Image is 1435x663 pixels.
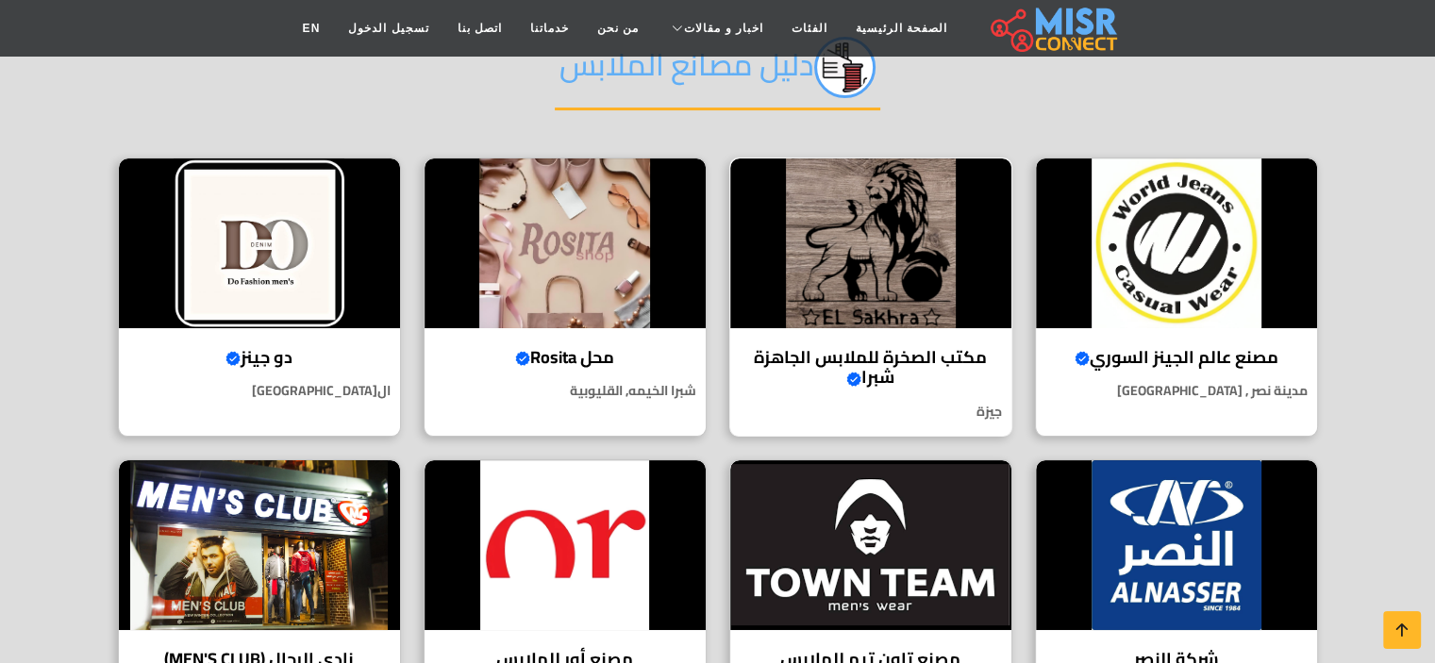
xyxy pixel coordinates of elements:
[515,351,530,366] svg: Verified account
[225,351,241,366] svg: Verified account
[133,347,386,368] h4: دو جينز
[425,381,706,401] p: شبرا الخيمه, القليوبية
[334,10,442,46] a: تسجيل الدخول
[1036,460,1317,630] img: شركة النصر
[846,372,861,387] svg: Verified account
[1036,381,1317,401] p: مدينة نصر , [GEOGRAPHIC_DATA]
[412,157,718,437] a: محل Rosita محل Rosita شبرا الخيمه, القليوبية
[1024,157,1329,437] a: مصنع عالم الجينز السوري مصنع عالم الجينز السوري مدينة نصر , [GEOGRAPHIC_DATA]
[425,460,706,630] img: مصنع أور للملابس
[842,10,961,46] a: الصفحة الرئيسية
[777,10,842,46] a: الفئات
[1036,158,1317,328] img: مصنع عالم الجينز السوري
[119,381,400,401] p: ال[GEOGRAPHIC_DATA]
[439,347,692,368] h4: محل Rosita
[119,158,400,328] img: دو جينز
[107,157,412,437] a: دو جينز دو جينز ال[GEOGRAPHIC_DATA]
[730,402,1011,422] p: جيزة
[744,347,997,388] h4: مكتب الصخرة للملابس الجاهزة شبرا
[730,460,1011,630] img: مصنع تاون تيم للملابس
[991,5,1117,52] img: main.misr_connect
[718,157,1024,437] a: مكتب الصخرة للملابس الجاهزة شبرا مكتب الصخرة للملابس الجاهزة شبرا جيزة
[289,10,335,46] a: EN
[443,10,516,46] a: اتصل بنا
[1050,347,1303,368] h4: مصنع عالم الجينز السوري
[814,37,876,98] img: jc8qEEzyi89FPzAOrPPq.png
[516,10,583,46] a: خدماتنا
[119,460,400,630] img: نادي الرجال (MEN'S CLUB)
[684,20,763,37] span: اخبار و مقالات
[555,37,880,110] h2: دليل مصانع الملابس
[1075,351,1090,366] svg: Verified account
[425,158,706,328] img: محل Rosita
[583,10,653,46] a: من نحن
[653,10,777,46] a: اخبار و مقالات
[730,158,1011,328] img: مكتب الصخرة للملابس الجاهزة شبرا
